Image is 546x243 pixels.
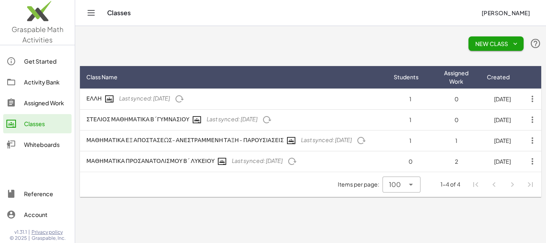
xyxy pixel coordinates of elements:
[3,114,72,133] a: Classes
[28,229,30,235] span: |
[387,88,433,109] td: 1
[301,136,352,143] span: Last synced: [DATE]
[455,137,457,144] span: 1
[32,229,66,235] a: Privacy policy
[338,180,383,189] span: Items per page:
[479,109,525,130] td: [DATE]
[389,180,401,189] span: 100
[119,94,170,102] span: Last synced: [DATE]
[467,175,540,194] nav: Pagination Navigation
[479,151,525,172] td: [DATE]
[232,157,283,164] span: Last synced: [DATE]
[3,205,72,224] a: Account
[10,235,27,241] span: © 2025
[479,88,525,109] td: [DATE]
[28,235,30,241] span: |
[479,130,525,151] td: [DATE]
[3,72,72,92] a: Activity Bank
[24,119,68,129] div: Classes
[3,184,72,203] a: Reference
[24,140,68,149] div: Whiteboards
[24,98,68,108] div: Assigned Work
[207,115,257,123] span: Last synced: [DATE]
[24,56,68,66] div: Get Started
[3,93,72,112] a: Assigned Work
[387,109,433,130] td: 1
[387,130,433,151] td: 1
[387,151,433,172] td: 0
[440,69,473,86] span: Assigned Work
[454,116,458,123] span: 0
[475,6,536,20] button: [PERSON_NAME]
[80,88,387,109] td: ΕΛΛΗ
[80,109,387,130] td: ΣΤΕΛΙΟΣ ΜΑΘΗΜΑΤΙΚΑ Β΄ΓΥΜΝΑΣΙΟΥ
[440,180,460,189] div: 1-4 of 4
[80,130,387,151] td: ΜΑΘΗΜΑΤΙΚΑ ΕΞ ΑΠΟΣΤΑΣΕΩΣ- ΑΝΕΣΤΡΑΜΜΕΝΗ ΤΑΞΗ - ΠΑΡΟΥΣΙΑΣΕΙΣ
[3,52,72,71] a: Get Started
[468,36,524,51] button: New Class
[12,25,64,44] span: Graspable Math Activities
[24,77,68,87] div: Activity Bank
[454,95,458,102] span: 0
[24,210,68,219] div: Account
[455,158,458,165] span: 2
[80,151,387,172] td: ΜΑΘΗΜΑΤΙΚΑ ΠΡΟΣΑΝΑΤΟΛΙΣΜΟΥ Β΄ ΛΥΚΕΙΟΥ
[86,73,118,81] span: Class Name
[3,135,72,154] a: Whiteboards
[32,235,66,241] span: Graspable, Inc.
[487,73,510,81] span: Created
[475,40,517,47] span: New Class
[14,229,27,235] span: v1.31.1
[24,189,68,199] div: Reference
[85,6,98,19] button: Toggle navigation
[481,9,530,16] span: [PERSON_NAME]
[394,73,418,81] span: Students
